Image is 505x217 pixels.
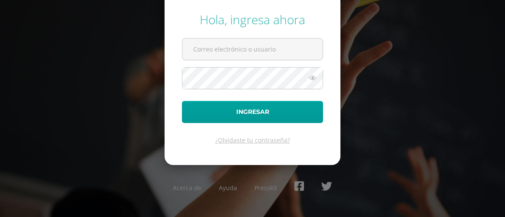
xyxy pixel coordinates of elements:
[215,136,290,144] a: ¿Olvidaste tu contraseña?
[182,39,323,60] input: Correo electrónico o usuario
[173,184,201,192] a: Acerca de
[182,101,323,123] button: Ingresar
[182,11,323,28] div: Hola, ingresa ahora
[219,184,237,192] a: Ayuda
[254,184,277,192] a: Presskit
